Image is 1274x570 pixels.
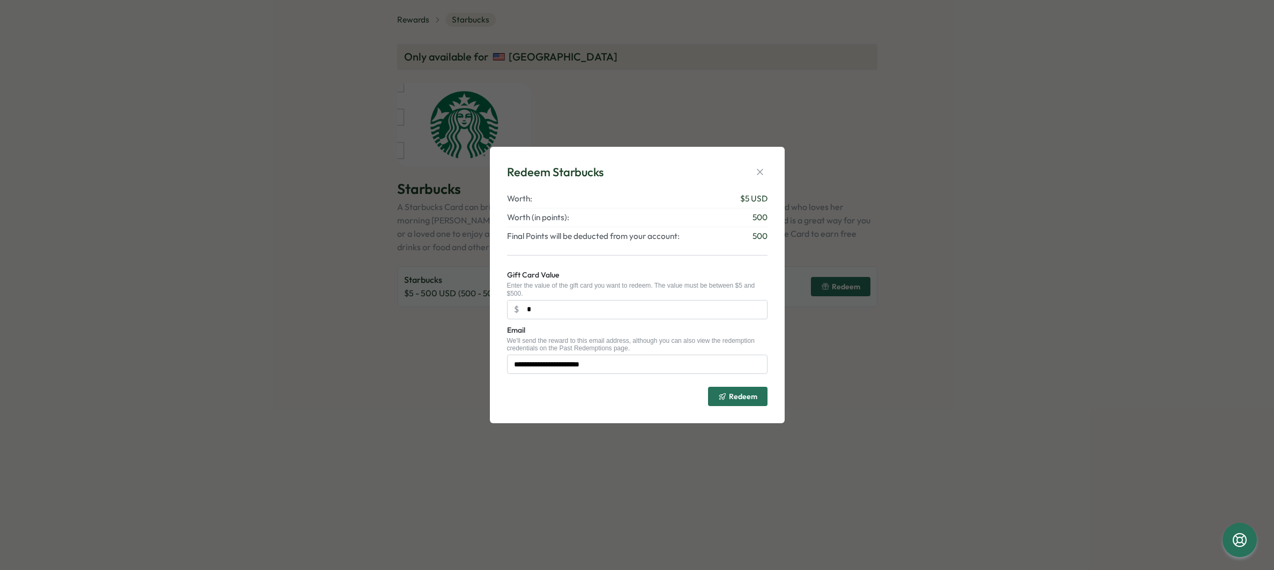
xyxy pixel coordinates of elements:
span: Worth: [507,193,532,205]
span: Worth (in points): [507,212,569,223]
span: Final Points will be deducted from your account: [507,230,680,242]
span: 500 [753,212,768,223]
span: Redeem [729,393,757,400]
span: $ 5 USD [740,193,768,205]
label: Email [507,325,525,336]
label: Gift Card Value [507,269,559,281]
span: 500 [753,230,768,242]
div: Enter the value of the gift card you want to redeem. The value must be between $5 and $500. [507,282,768,297]
div: Redeem Starbucks [507,164,604,181]
button: Redeem [708,387,768,406]
div: We'll send the reward to this email address, although you can also view the redemption credential... [507,337,768,352]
